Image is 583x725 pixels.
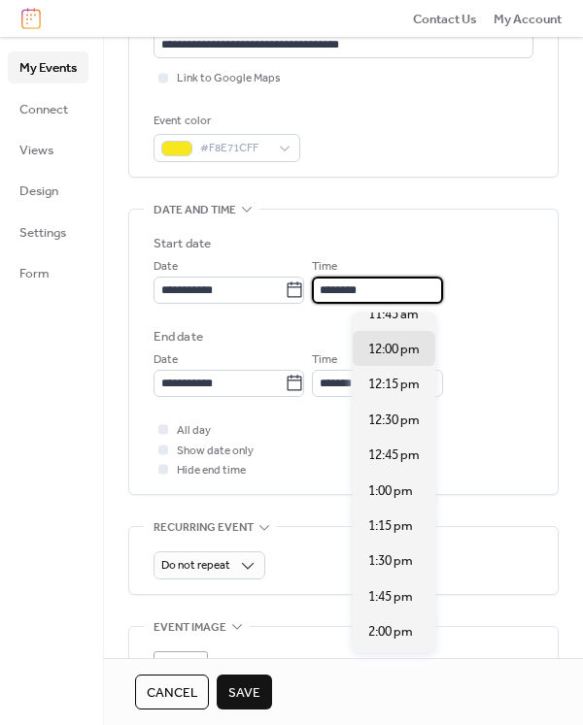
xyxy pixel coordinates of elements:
span: Connect [19,100,68,119]
span: 12:15 pm [368,375,420,394]
div: End date [154,327,203,346]
span: Design [19,181,58,201]
div: Event color [154,112,296,131]
span: Cancel [147,683,197,703]
a: Connect [8,93,88,124]
span: Recurring event [154,518,254,538]
span: Views [19,141,53,160]
a: Form [8,257,88,288]
span: 1:45 pm [368,587,413,607]
span: Date [154,257,178,277]
span: All day [177,421,211,441]
span: Time [312,350,337,370]
a: Contact Us [413,9,477,28]
a: Views [8,134,88,165]
span: 12:00 pm [368,340,420,359]
span: Contact Us [413,10,477,29]
span: Form [19,264,50,283]
span: 1:30 pm [368,551,413,571]
span: Date [154,350,178,370]
span: Link to Google Maps [177,69,281,88]
span: 11:45 am [368,305,419,324]
div: Start date [154,234,211,253]
span: Time [312,257,337,277]
span: 12:45 pm [368,445,420,465]
span: Do not repeat [161,554,230,577]
span: 1:00 pm [368,481,413,501]
a: My Account [494,9,562,28]
span: Settings [19,223,66,243]
a: My Events [8,51,88,82]
span: 2:00 pm [368,622,413,642]
a: Design [8,175,88,206]
span: Save [228,683,260,703]
img: logo [21,8,41,29]
span: 1:15 pm [368,516,413,536]
span: My Events [19,58,77,78]
span: 12:30 pm [368,411,420,430]
a: Settings [8,216,88,247]
span: Hide end time [177,461,246,480]
div: ; [154,651,208,706]
span: Event image [154,618,226,638]
button: Save [217,675,272,709]
span: #F8E71CFF [200,139,269,158]
span: My Account [494,10,562,29]
button: Cancel [135,675,209,709]
span: Show date only [177,442,254,461]
span: Date and time [154,201,236,220]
